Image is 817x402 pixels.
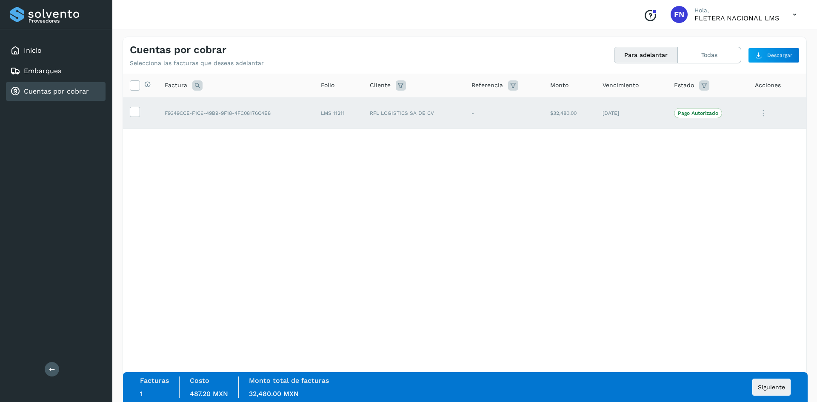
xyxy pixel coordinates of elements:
[6,62,106,80] div: Embarques
[314,97,363,129] td: LMS 11211
[29,18,102,24] p: Proveedores
[694,14,779,22] p: FLETERA NACIONAL LMS
[6,82,106,101] div: Cuentas por cobrar
[678,47,741,63] button: Todas
[370,81,391,90] span: Cliente
[755,81,781,90] span: Acciones
[24,46,42,54] a: Inicio
[767,51,792,59] span: Descargar
[363,97,465,129] td: RFL LOGISTICS SA DE CV
[321,81,334,90] span: Folio
[596,97,667,129] td: [DATE]
[550,81,568,90] span: Monto
[24,87,89,95] a: Cuentas por cobrar
[158,97,314,129] td: F9349CCE-F1C6-49B9-9F18-4FC08176C4E8
[748,48,800,63] button: Descargar
[130,60,264,67] p: Selecciona las facturas que deseas adelantar
[130,44,226,56] h4: Cuentas por cobrar
[614,47,678,63] button: Para adelantar
[190,390,228,398] span: 487.20 MXN
[190,376,209,385] label: Costo
[678,110,718,116] p: Pago Autorizado
[674,81,694,90] span: Estado
[543,97,596,129] td: $32,480.00
[140,390,143,398] span: 1
[465,97,543,129] td: -
[249,390,299,398] span: 32,480.00 MXN
[471,81,503,90] span: Referencia
[758,384,785,390] span: Siguiente
[603,81,639,90] span: Vencimiento
[249,376,329,385] label: Monto total de facturas
[6,41,106,60] div: Inicio
[752,379,791,396] button: Siguiente
[24,67,61,75] a: Embarques
[165,81,187,90] span: Factura
[694,7,779,14] p: Hola,
[140,376,169,385] label: Facturas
